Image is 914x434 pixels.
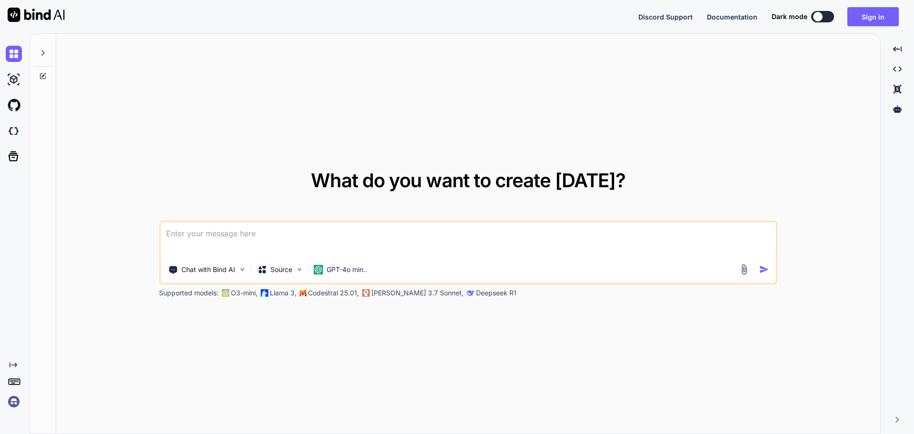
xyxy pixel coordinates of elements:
[476,288,517,298] p: Deepseek R1
[739,264,750,275] img: attachment
[313,265,323,274] img: GPT-4o mini
[759,264,769,274] img: icon
[772,12,807,21] span: Dark mode
[181,265,235,274] p: Chat with Bind AI
[327,265,367,274] p: GPT-4o min..
[707,12,757,22] button: Documentation
[362,289,369,297] img: claude
[6,71,22,88] img: ai-studio
[6,394,22,410] img: signin
[6,97,22,113] img: githubLight
[6,123,22,139] img: darkCloudIdeIcon
[295,265,303,273] img: Pick Models
[308,288,359,298] p: Codestral 25.01,
[371,288,464,298] p: [PERSON_NAME] 3.7 Sonnet,
[299,290,306,296] img: Mistral-AI
[707,13,757,21] span: Documentation
[231,288,258,298] p: O3-mini,
[6,46,22,62] img: chat
[238,265,246,273] img: Pick Tools
[270,288,297,298] p: Llama 3,
[221,289,229,297] img: GPT-4
[159,288,219,298] p: Supported models:
[638,13,693,21] span: Discord Support
[467,289,474,297] img: claude
[8,8,65,22] img: Bind AI
[260,289,268,297] img: Llama2
[311,169,626,192] span: What do you want to create [DATE]?
[638,12,693,22] button: Discord Support
[270,265,292,274] p: Source
[847,7,899,26] button: Sign in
